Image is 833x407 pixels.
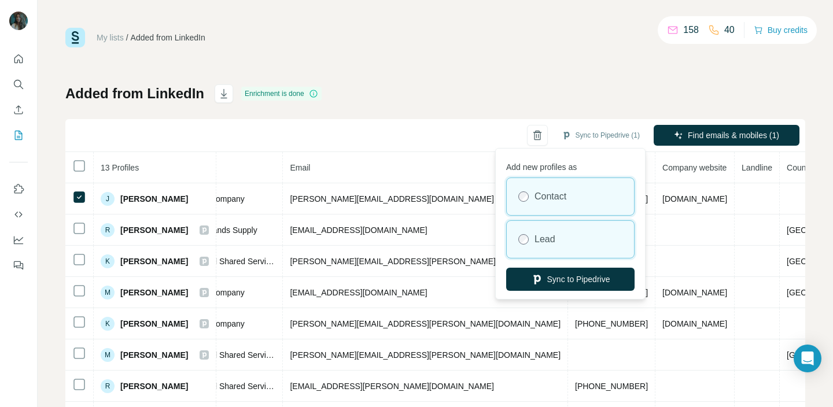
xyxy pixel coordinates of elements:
span: [PERSON_NAME] [120,256,188,267]
div: K [101,254,115,268]
button: Quick start [9,49,28,69]
button: Dashboard [9,230,28,250]
div: Open Intercom Messenger [794,345,821,372]
p: 158 [683,23,699,37]
span: [EMAIL_ADDRESS][DOMAIN_NAME] [290,288,427,297]
button: Feedback [9,255,28,276]
button: Use Surfe on LinkedIn [9,179,28,199]
span: Email [290,163,310,172]
span: Landline [742,163,772,172]
div: R [101,223,115,237]
span: [PERSON_NAME] [120,287,188,298]
span: [PERSON_NAME][EMAIL_ADDRESS][PERSON_NAME][DOMAIN_NAME] [290,257,561,266]
button: My lists [9,125,28,146]
button: Use Surfe API [9,204,28,225]
div: M [101,348,115,362]
span: Country [787,163,815,172]
span: [PERSON_NAME] [120,193,188,205]
label: Contact [535,190,566,203]
span: [DOMAIN_NAME] [662,194,727,203]
span: 13 Profiles [101,163,139,172]
span: [DOMAIN_NAME] [662,319,727,328]
span: [PERSON_NAME][EMAIL_ADDRESS][PERSON_NAME][DOMAIN_NAME] [290,319,561,328]
span: [PERSON_NAME][EMAIL_ADDRESS][DOMAIN_NAME] [290,194,493,203]
button: Find emails & mobiles (1) [654,125,799,146]
img: Avatar [9,12,28,30]
button: Search [9,74,28,95]
div: K [101,317,115,331]
button: Enrich CSV [9,99,28,120]
span: [PERSON_NAME] [120,380,188,392]
li: / [126,32,128,43]
span: [PHONE_NUMBER] [575,319,648,328]
span: Company website [662,163,727,172]
div: R [101,379,115,393]
span: Find emails & mobiles (1) [688,129,779,141]
p: Add new profiles as [506,157,635,173]
span: [PERSON_NAME][EMAIL_ADDRESS][PERSON_NAME][DOMAIN_NAME] [290,350,561,360]
span: [PERSON_NAME] [120,224,188,236]
button: Sync to Pipedrive [506,268,635,291]
div: Enrichment is done [241,87,322,101]
div: M [101,286,115,299]
div: J [101,192,115,206]
span: [PERSON_NAME] [120,349,188,361]
span: [PERSON_NAME] [120,318,188,330]
img: Surfe Logo [65,28,85,47]
label: Lead [535,232,555,246]
button: Sync to Pipedrive (1) [554,127,648,144]
span: [PHONE_NUMBER] [575,382,648,391]
span: [EMAIL_ADDRESS][DOMAIN_NAME] [290,225,427,235]
button: Buy credits [754,22,808,38]
span: [DOMAIN_NAME] [662,288,727,297]
div: Added from LinkedIn [131,32,205,43]
a: My lists [97,33,124,42]
h1: Added from LinkedIn [65,84,204,103]
p: 40 [724,23,735,37]
span: [EMAIL_ADDRESS][PERSON_NAME][DOMAIN_NAME] [290,382,493,391]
